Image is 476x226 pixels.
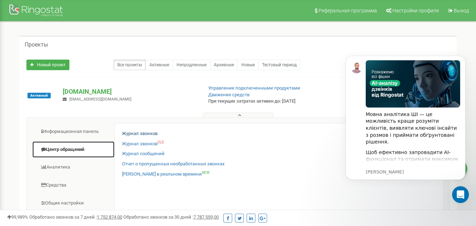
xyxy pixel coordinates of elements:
[32,159,115,176] a: Аналитика
[25,42,48,48] h5: Проекты
[69,97,131,102] span: [EMAIL_ADDRESS][DOMAIN_NAME]
[208,85,300,91] a: Управление подключенными продуктами
[452,186,469,203] iframe: Intercom live chat
[32,195,115,212] a: Общие настройки
[202,171,210,175] sup: NEW
[32,141,115,158] a: Центр обращений
[208,92,249,97] a: Движение средств
[146,60,173,70] a: Активные
[208,98,306,105] p: При текущих затратах активен до: [DATE]
[122,130,157,137] a: Журнал звонков
[392,8,439,13] span: Настройки профиля
[122,151,165,157] a: Журнал сообщений
[27,93,51,98] span: Активный
[210,60,238,70] a: Архивные
[173,60,210,70] a: Непродленные
[123,214,219,220] span: Обработано звонков за 30 дней :
[122,161,224,167] a: Отчет о пропущенных необработанных звонках
[122,171,210,178] a: [PERSON_NAME] в реальном времениNEW
[97,214,122,220] u: 1 752 874,00
[32,177,115,194] a: Средства
[157,140,164,144] sup: OLD
[335,45,476,207] iframe: Intercom notifications повідомлення
[32,123,115,140] a: Информационная панель
[237,60,259,70] a: Новые
[258,60,301,70] a: Тестовый период
[113,60,146,70] a: Все проекты
[7,214,28,220] span: 99,989%
[193,214,219,220] u: 7 787 559,00
[63,87,197,96] p: [DOMAIN_NAME]
[122,141,164,147] a: Журнал звонковOLD
[454,8,469,13] span: Выход
[319,8,377,13] span: Реферальная программа
[26,60,69,70] a: Новый проект
[29,214,122,220] span: Обработано звонков за 7 дней :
